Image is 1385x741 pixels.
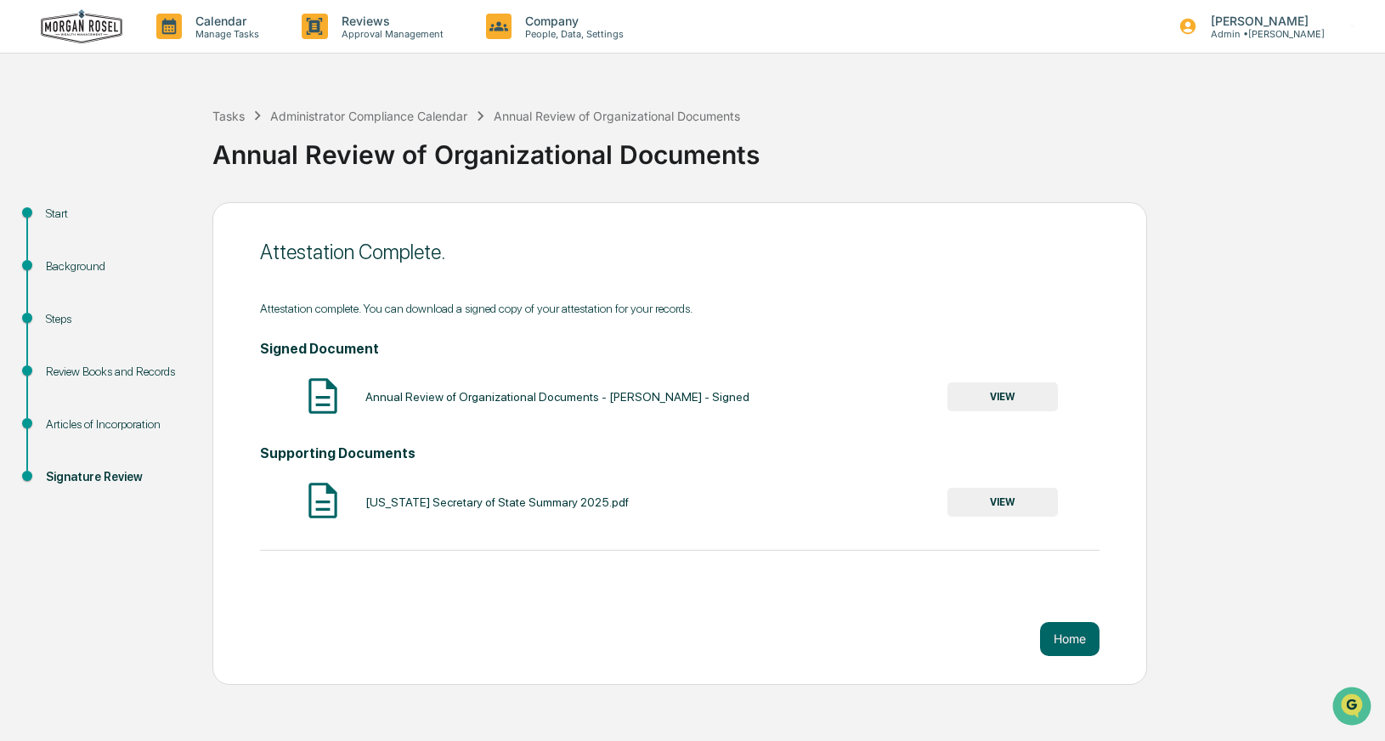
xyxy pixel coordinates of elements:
p: Manage Tasks [182,28,268,40]
h4: Supporting Documents [260,445,1100,461]
button: Home [1040,622,1100,656]
div: Start new chat [58,130,279,147]
a: 🔎Data Lookup [10,240,114,270]
div: Tasks [212,109,245,123]
img: Document Icon [302,375,344,417]
p: Reviews [328,14,452,28]
div: Annual Review of Organizational Documents [494,109,740,123]
span: Preclearance [34,214,110,231]
div: 🔎 [17,248,31,262]
div: Review Books and Records [46,363,185,381]
div: Signature Review [46,468,185,486]
p: Approval Management [328,28,452,40]
div: 🗄️ [123,216,137,229]
p: Admin • [PERSON_NAME] [1197,28,1325,40]
div: Steps [46,310,185,328]
div: Administrator Compliance Calendar [270,109,467,123]
div: Annual Review of Organizational Documents [212,126,1377,170]
p: Calendar [182,14,268,28]
div: Attestation Complete. [260,240,1100,264]
button: VIEW [947,382,1058,411]
a: 🖐️Preclearance [10,207,116,238]
p: How can we help? [17,36,309,63]
div: Articles of Incorporation [46,416,185,433]
h4: Signed Document [260,341,1100,357]
div: We're available if you need us! [58,147,215,161]
span: Pylon [169,288,206,301]
div: Attestation complete. You can download a signed copy of your attestation for your records. [260,302,1100,315]
p: Company [512,14,632,28]
div: Background [46,257,185,275]
div: [US_STATE] Secretary of State Summary 2025.pdf [365,495,629,509]
img: 1746055101610-c473b297-6a78-478c-a979-82029cc54cd1 [17,130,48,161]
button: VIEW [947,488,1058,517]
div: 🖐️ [17,216,31,229]
button: Start new chat [289,135,309,156]
img: Document Icon [302,479,344,522]
div: Annual Review of Organizational Documents - [PERSON_NAME] - Signed [365,390,749,404]
p: [PERSON_NAME] [1197,14,1325,28]
a: Powered byPylon [120,287,206,301]
span: Attestations [140,214,211,231]
span: Data Lookup [34,246,107,263]
iframe: Open customer support [1331,685,1377,731]
a: 🗄️Attestations [116,207,218,238]
div: Start [46,205,185,223]
img: logo [41,9,122,44]
p: People, Data, Settings [512,28,632,40]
